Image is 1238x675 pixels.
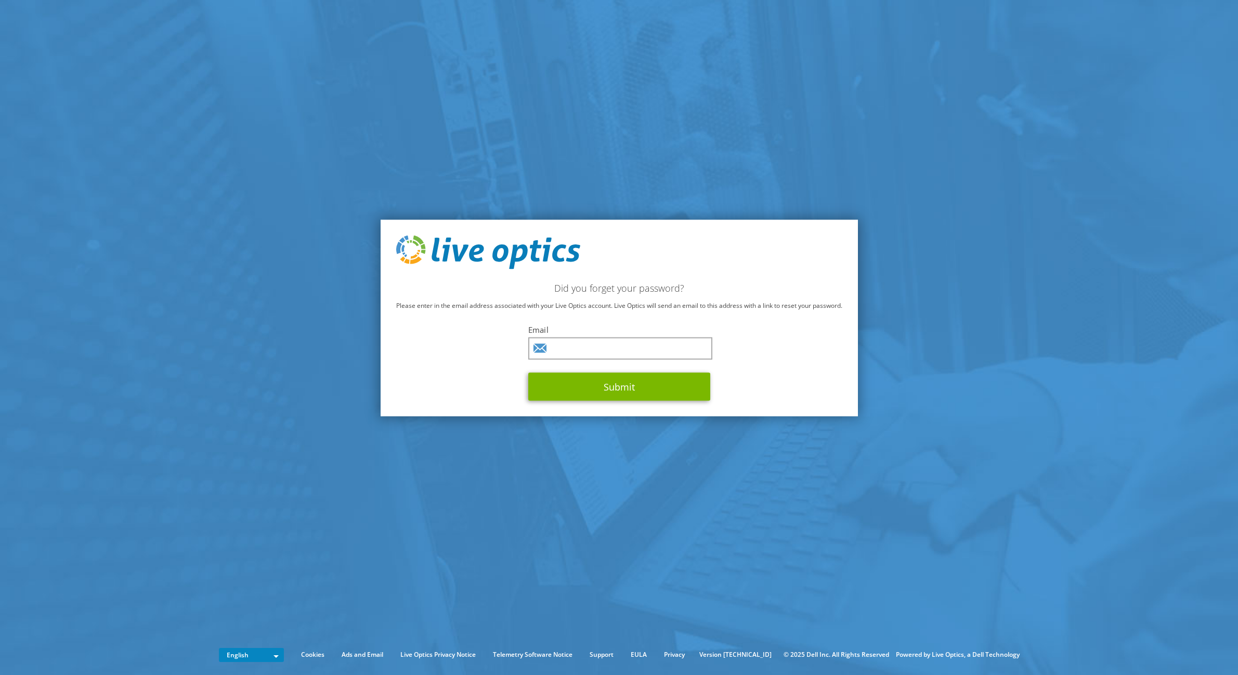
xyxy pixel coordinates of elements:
[694,649,777,660] li: Version [TECHNICAL_ID]
[528,324,710,335] label: Email
[778,649,894,660] li: © 2025 Dell Inc. All Rights Reserved
[656,649,693,660] a: Privacy
[393,649,484,660] a: Live Optics Privacy Notice
[896,649,1020,660] li: Powered by Live Optics, a Dell Technology
[396,235,580,269] img: live_optics_svg.svg
[485,649,580,660] a: Telemetry Software Notice
[623,649,655,660] a: EULA
[396,300,842,311] p: Please enter in the email address associated with your Live Optics account. Live Optics will send...
[396,282,842,294] h2: Did you forget your password?
[293,649,332,660] a: Cookies
[334,649,391,660] a: Ads and Email
[582,649,621,660] a: Support
[528,373,710,401] button: Submit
